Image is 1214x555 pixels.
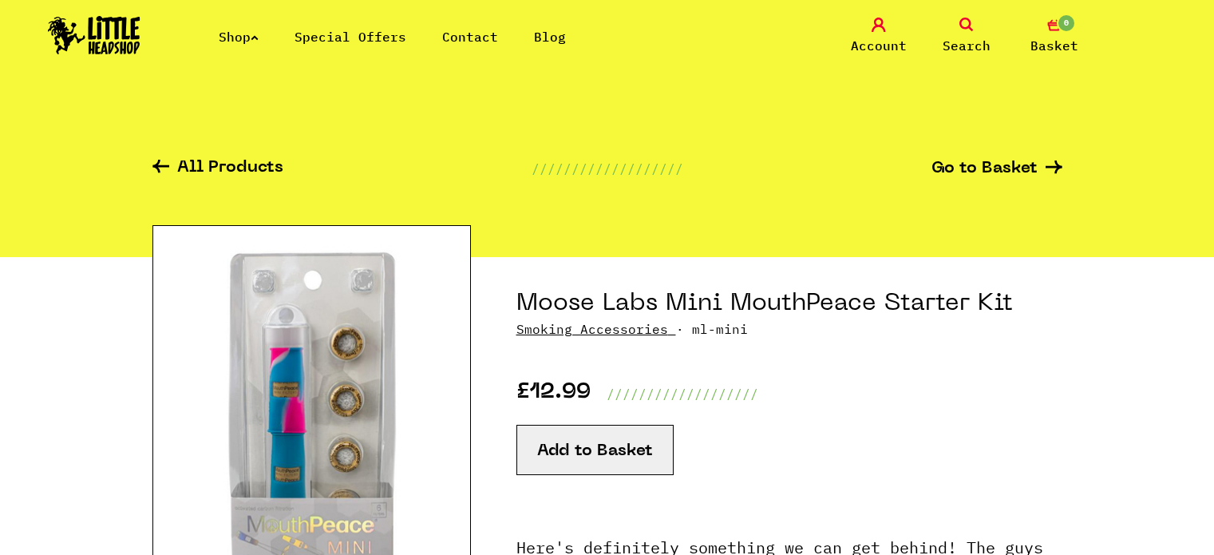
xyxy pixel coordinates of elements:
a: Special Offers [295,29,406,45]
a: All Products [152,160,283,178]
h1: Moose Labs Mini MouthPeace Starter Kit [516,289,1062,319]
span: 0 [1057,14,1076,33]
a: Search [927,18,1006,55]
a: Contact [442,29,498,45]
a: Smoking Accessories [516,321,668,337]
span: Account [851,36,907,55]
a: 0 Basket [1014,18,1094,55]
span: Search [943,36,991,55]
p: /////////////////// [532,159,683,178]
a: Go to Basket [931,161,1062,177]
p: /////////////////// [607,384,758,403]
p: £12.99 [516,384,591,403]
p: · ml-mini [516,319,1062,339]
button: Add to Basket [516,425,674,475]
a: Blog [534,29,566,45]
img: Little Head Shop Logo [48,16,140,54]
span: Basket [1030,36,1078,55]
a: Shop [219,29,259,45]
